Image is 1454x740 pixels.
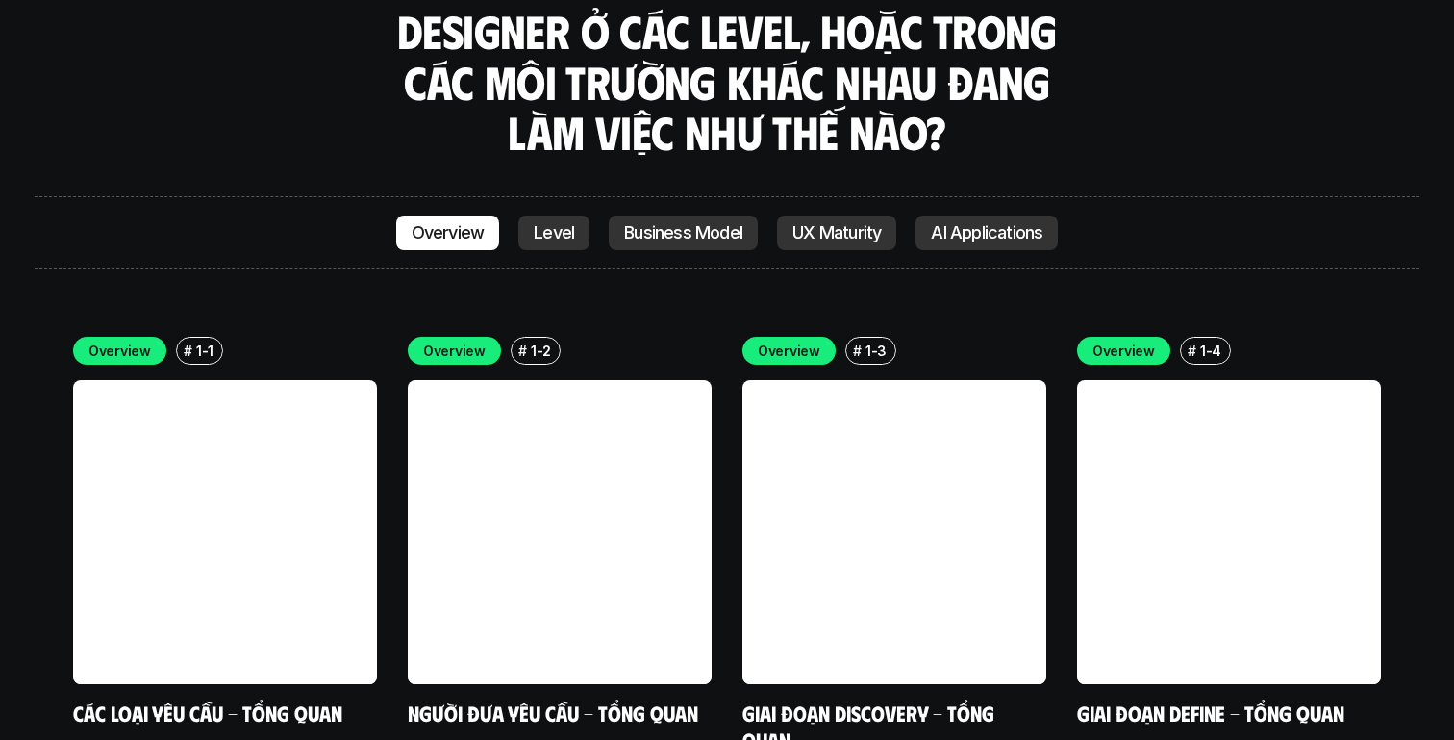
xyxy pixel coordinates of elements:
[1200,341,1221,361] p: 1-4
[184,344,192,358] h6: #
[534,223,574,242] p: Level
[396,216,500,250] a: Overview
[758,341,820,361] p: Overview
[390,6,1064,158] h3: Designer ở các level, hoặc trong các môi trường khác nhau đang làm việc như thế nào?
[865,341,887,361] p: 1-3
[408,700,698,726] a: Người đưa yêu cầu - Tổng quan
[423,341,486,361] p: Overview
[518,216,589,250] a: Level
[931,223,1042,242] p: AI Applications
[518,344,527,358] h6: #
[853,344,862,358] h6: #
[196,341,213,361] p: 1-1
[1077,700,1344,726] a: Giai đoạn Define - Tổng quan
[624,223,742,242] p: Business Model
[777,216,896,250] a: UX Maturity
[792,223,881,242] p: UX Maturity
[915,216,1058,250] a: AI Applications
[609,216,758,250] a: Business Model
[412,223,485,242] p: Overview
[73,700,342,726] a: Các loại yêu cầu - Tổng quan
[1092,341,1155,361] p: Overview
[88,341,151,361] p: Overview
[531,341,551,361] p: 1-2
[1188,344,1196,358] h6: #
